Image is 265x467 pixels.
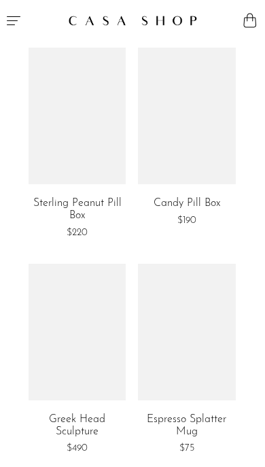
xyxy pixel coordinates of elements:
[29,198,126,222] a: Sterling Peanut Pill Box
[179,443,194,453] span: $75
[67,443,88,453] span: $490
[29,414,126,438] a: Greek Head Sculpture
[67,228,88,238] span: $220
[154,198,220,210] a: Candy Pill Box
[177,215,196,226] span: $190
[138,414,236,438] a: Espresso Splatter Mug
